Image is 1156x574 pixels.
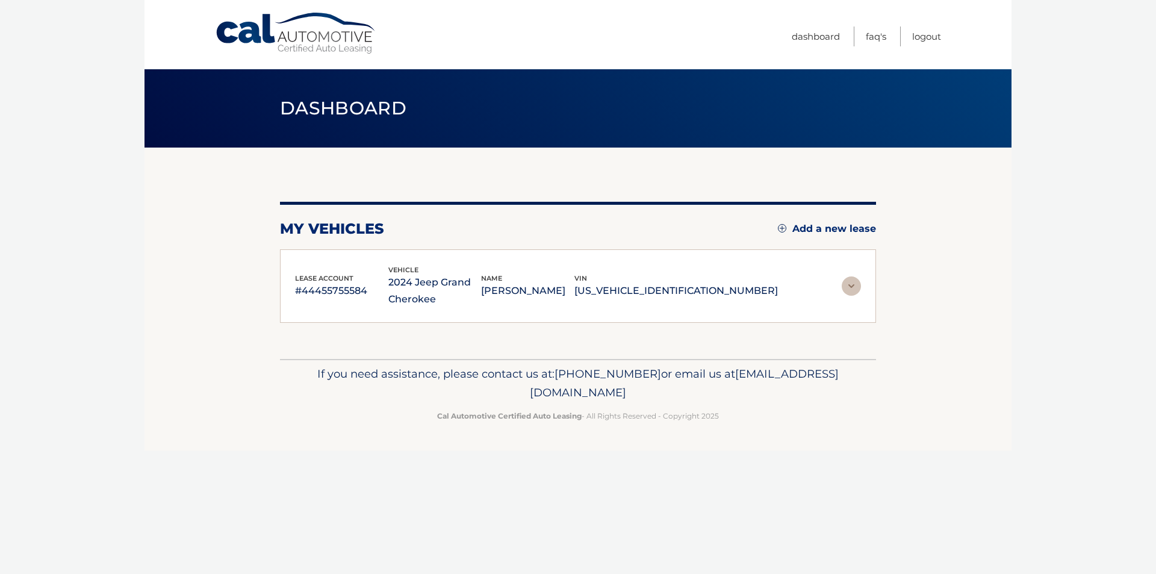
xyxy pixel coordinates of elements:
p: 2024 Jeep Grand Cherokee [388,274,482,308]
span: vehicle [388,266,418,274]
span: lease account [295,274,353,282]
span: vin [574,274,587,282]
strong: Cal Automotive Certified Auto Leasing [437,411,582,420]
a: Dashboard [792,27,840,46]
a: Add a new lease [778,223,876,235]
span: Dashboard [280,97,406,119]
span: name [481,274,502,282]
p: [PERSON_NAME] [481,282,574,299]
a: Logout [912,27,941,46]
a: FAQ's [866,27,886,46]
p: [US_VEHICLE_IDENTIFICATION_NUMBER] [574,282,778,299]
p: If you need assistance, please contact us at: or email us at [288,364,868,403]
p: #44455755584 [295,282,388,299]
img: add.svg [778,224,786,232]
h2: my vehicles [280,220,384,238]
a: Cal Automotive [215,12,378,55]
img: accordion-rest.svg [842,276,861,296]
p: - All Rights Reserved - Copyright 2025 [288,410,868,422]
span: [PHONE_NUMBER] [555,367,661,381]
